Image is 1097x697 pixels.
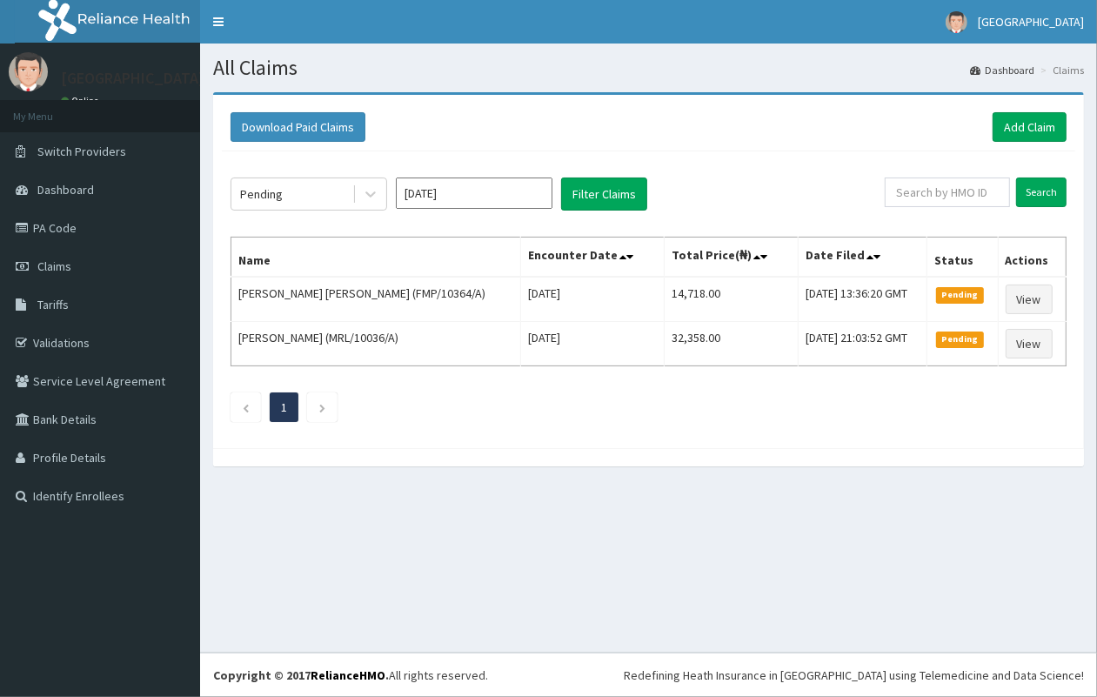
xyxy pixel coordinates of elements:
[37,144,126,159] span: Switch Providers
[61,95,103,107] a: Online
[281,399,287,415] a: Page 1 is your current page
[231,322,521,366] td: [PERSON_NAME] (MRL/10036/A)
[520,322,665,366] td: [DATE]
[231,238,521,278] th: Name
[799,238,927,278] th: Date Filed
[978,14,1084,30] span: [GEOGRAPHIC_DATA]
[665,322,799,366] td: 32,358.00
[946,11,967,33] img: User Image
[37,182,94,198] span: Dashboard
[1006,285,1053,314] a: View
[998,238,1067,278] th: Actions
[37,258,71,274] span: Claims
[396,178,552,209] input: Select Month and Year
[799,322,927,366] td: [DATE] 21:03:52 GMT
[665,277,799,322] td: 14,718.00
[231,277,521,322] td: [PERSON_NAME] [PERSON_NAME] (FMP/10364/A)
[231,112,365,142] button: Download Paid Claims
[561,178,647,211] button: Filter Claims
[213,57,1084,79] h1: All Claims
[61,70,204,86] p: [GEOGRAPHIC_DATA]
[311,667,385,683] a: RelianceHMO
[318,399,326,415] a: Next page
[37,297,69,312] span: Tariffs
[1016,178,1067,207] input: Search
[799,277,927,322] td: [DATE] 13:36:20 GMT
[240,185,283,203] div: Pending
[213,667,389,683] strong: Copyright © 2017 .
[1006,329,1053,359] a: View
[624,667,1084,684] div: Redefining Heath Insurance in [GEOGRAPHIC_DATA] using Telemedicine and Data Science!
[520,238,665,278] th: Encounter Date
[242,399,250,415] a: Previous page
[200,653,1097,697] footer: All rights reserved.
[885,178,1010,207] input: Search by HMO ID
[936,287,984,303] span: Pending
[936,332,984,347] span: Pending
[520,277,665,322] td: [DATE]
[993,112,1067,142] a: Add Claim
[9,52,48,91] img: User Image
[970,63,1034,77] a: Dashboard
[665,238,799,278] th: Total Price(₦)
[1036,63,1084,77] li: Claims
[927,238,998,278] th: Status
